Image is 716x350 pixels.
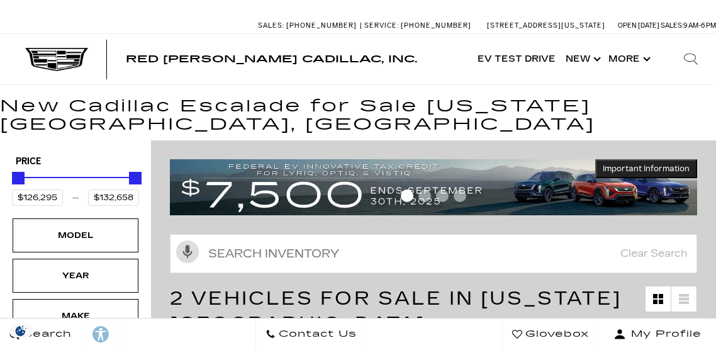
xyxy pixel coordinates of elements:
[6,324,35,337] section: Click to Open Cookie Consent Modal
[286,21,357,30] span: [PHONE_NUMBER]
[44,229,107,242] div: Model
[258,21,284,30] span: Sales:
[129,172,142,184] div: Maximum Price
[364,21,399,30] span: Service:
[454,189,466,202] span: Go to slide 4
[12,189,63,206] input: Minimum
[170,234,697,273] input: Search Inventory
[487,21,605,30] a: [STREET_ADDRESS][US_STATE]
[661,21,683,30] span: Sales:
[170,159,697,216] img: vrp-tax-ending-august-version
[436,189,449,202] span: Go to slide 3
[25,48,88,72] img: Cadillac Dark Logo with Cadillac White Text
[44,269,107,283] div: Year
[401,21,471,30] span: [PHONE_NUMBER]
[276,325,357,343] span: Contact Us
[13,299,138,333] div: MakeMake
[683,21,716,30] span: 9 AM-6 PM
[473,34,561,84] a: EV Test Drive
[595,159,697,178] button: Important Information
[176,240,199,263] svg: Click to toggle on voice search
[88,189,139,206] input: Maximum
[126,53,417,65] span: Red [PERSON_NAME] Cadillac, Inc.
[13,218,138,252] div: ModelModel
[401,189,413,202] span: Go to slide 1
[599,319,716,350] button: Open user profile menu
[44,309,107,323] div: Make
[618,21,659,30] span: Open [DATE]
[12,172,25,184] div: Minimum Price
[258,22,360,29] a: Sales: [PHONE_NUMBER]
[13,259,138,293] div: YearYear
[522,325,589,343] span: Glovebox
[626,325,702,343] span: My Profile
[502,319,599,350] a: Glovebox
[418,189,431,202] span: Go to slide 2
[20,325,72,343] span: Search
[126,54,417,64] a: Red [PERSON_NAME] Cadillac, Inc.
[603,34,653,84] button: More
[16,156,135,167] h5: Price
[603,164,690,174] span: Important Information
[255,319,367,350] a: Contact Us
[12,167,139,206] div: Price
[561,34,603,84] a: New
[6,324,35,337] img: Opt-Out Icon
[360,22,474,29] a: Service: [PHONE_NUMBER]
